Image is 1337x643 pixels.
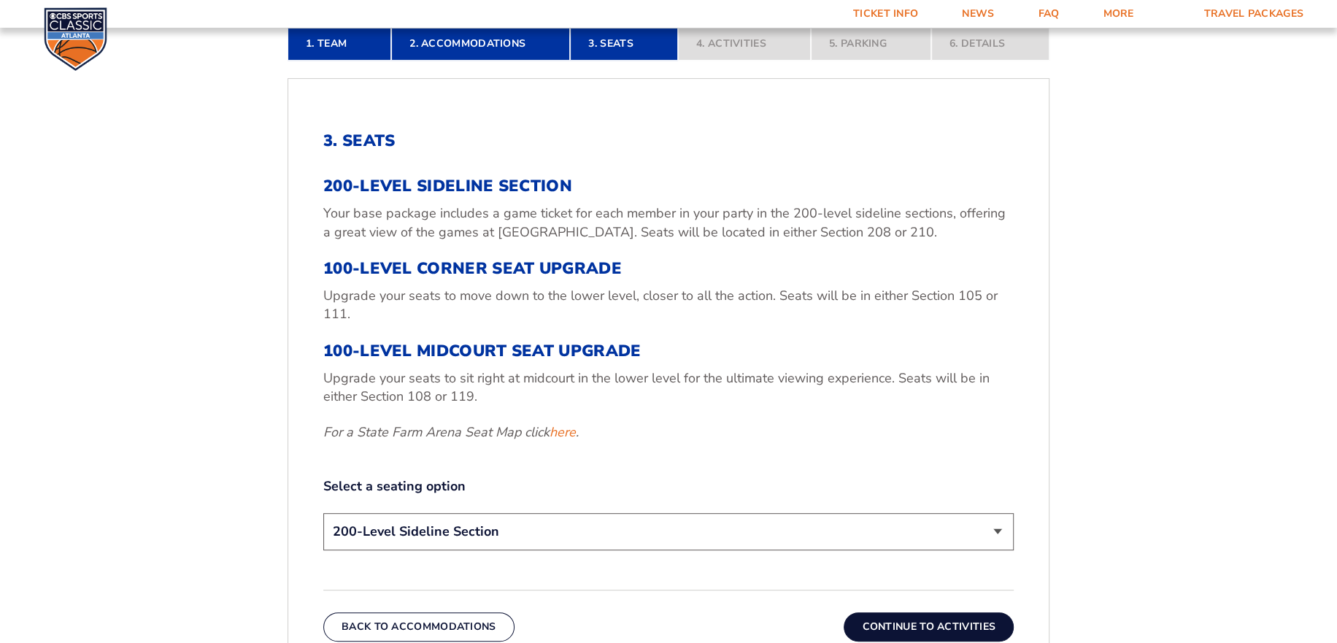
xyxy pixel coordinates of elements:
[844,612,1014,642] button: Continue To Activities
[550,423,576,442] a: here
[323,177,1014,196] h3: 200-Level Sideline Section
[323,204,1014,241] p: Your base package includes a game ticket for each member in your party in the 200-level sideline ...
[323,423,579,441] em: For a State Farm Arena Seat Map click .
[323,342,1014,361] h3: 100-Level Midcourt Seat Upgrade
[323,259,1014,278] h3: 100-Level Corner Seat Upgrade
[391,28,570,60] a: 2. Accommodations
[323,287,1014,323] p: Upgrade your seats to move down to the lower level, closer to all the action. Seats will be in ei...
[44,7,107,71] img: CBS Sports Classic
[323,612,515,642] button: Back To Accommodations
[288,28,391,60] a: 1. Team
[323,131,1014,150] h2: 3. Seats
[323,477,1014,496] label: Select a seating option
[323,369,1014,406] p: Upgrade your seats to sit right at midcourt in the lower level for the ultimate viewing experienc...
